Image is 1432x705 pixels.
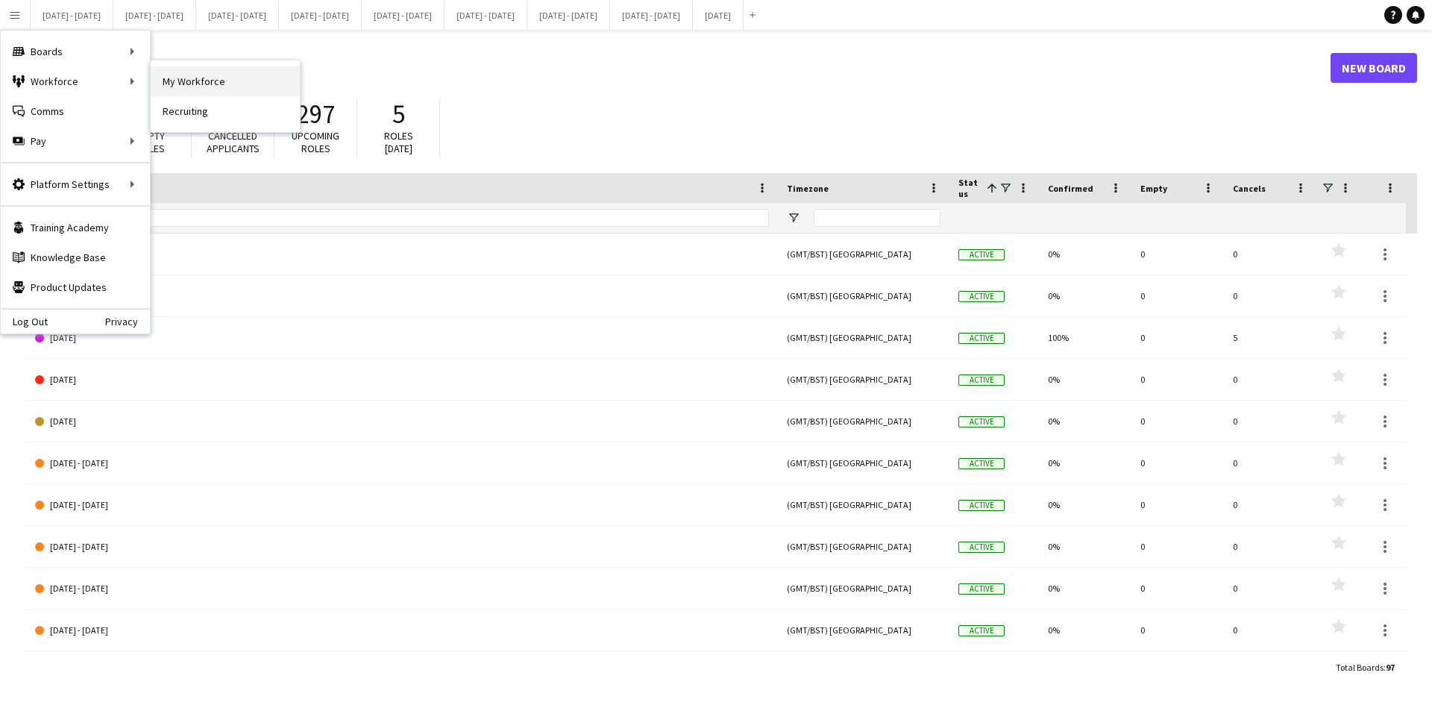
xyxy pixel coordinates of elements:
span: Active [958,249,1005,260]
div: Pay [1,126,150,156]
a: Recruiting [151,96,300,126]
div: (GMT/BST) [GEOGRAPHIC_DATA] [778,442,949,483]
span: Status [958,177,981,199]
span: Active [958,333,1005,344]
div: 0% [1039,651,1131,692]
span: Active [958,625,1005,636]
span: Active [958,375,1005,386]
div: 0 [1131,401,1224,442]
div: (GMT/BST) [GEOGRAPHIC_DATA] [778,317,949,358]
span: Active [958,500,1005,511]
div: 0% [1039,401,1131,442]
a: [DATE] - [DATE] [35,651,769,693]
div: 0 [1131,610,1224,651]
span: Empty [1140,183,1167,194]
a: [DATE] [35,401,769,442]
div: (GMT/BST) [GEOGRAPHIC_DATA] [778,401,949,442]
div: 0% [1039,526,1131,567]
div: 0 [1131,484,1224,525]
span: Timezone [787,183,829,194]
div: 0 [1224,568,1316,609]
div: 0 [1131,651,1224,692]
div: 0 [1224,401,1316,442]
span: Total Boards [1336,662,1384,673]
div: (GMT/BST) [GEOGRAPHIC_DATA] [778,234,949,275]
div: 0% [1039,442,1131,483]
button: [DATE] - [DATE] [445,1,527,30]
span: Roles [DATE] [384,129,413,155]
a: [DATE] - [DATE] [35,610,769,651]
a: [DATE] [35,317,769,359]
button: [DATE] - [DATE] [362,1,445,30]
span: Active [958,416,1005,427]
div: 5 [1224,317,1316,358]
div: 0 [1131,526,1224,567]
h1: Boards [26,57,1331,79]
div: Boards [1,37,150,66]
div: 0% [1039,610,1131,651]
span: Cancelled applicants [207,129,260,155]
div: 0 [1131,275,1224,316]
div: Workforce [1,66,150,96]
a: Product Updates [1,272,150,302]
a: [DATE] - [DATE] [35,442,769,484]
a: [DATE] - [DATE] [35,526,769,568]
div: 0% [1039,568,1131,609]
span: Active [958,542,1005,553]
input: Timezone Filter Input [814,209,940,227]
a: [DATE] - [DATE] [35,568,769,610]
div: (GMT/BST) [GEOGRAPHIC_DATA] [778,359,949,400]
span: 97 [1386,662,1395,673]
div: 0% [1039,275,1131,316]
div: 0 [1224,610,1316,651]
div: Platform Settings [1,169,150,199]
div: 0 [1224,526,1316,567]
button: [DATE] - [DATE] [196,1,279,30]
div: 0 [1131,317,1224,358]
button: Open Filter Menu [787,211,800,225]
div: 0 [1131,359,1224,400]
a: [DATE] [35,359,769,401]
div: (GMT/BST) [GEOGRAPHIC_DATA] [778,568,949,609]
div: 0 [1224,484,1316,525]
a: Privacy [105,316,150,328]
div: (GMT/BST) [GEOGRAPHIC_DATA] [778,651,949,692]
a: Comms [1,96,150,126]
span: Active [958,583,1005,595]
div: 0% [1039,234,1131,275]
div: 0 [1224,359,1316,400]
a: New Board [1331,53,1417,83]
button: [DATE] - [DATE] [527,1,610,30]
div: (GMT/BST) [GEOGRAPHIC_DATA] [778,610,949,651]
a: [DATE] - [DATE] [35,484,769,526]
div: (GMT/BST) [GEOGRAPHIC_DATA] [778,275,949,316]
div: : [1336,653,1395,682]
span: Active [958,458,1005,469]
a: My Workforce [151,66,300,96]
span: Cancels [1233,183,1266,194]
span: 297 [297,98,335,131]
button: [DATE] [693,1,744,30]
a: Knowledge Base [1,242,150,272]
button: [DATE] - [DATE] [279,1,362,30]
input: Board name Filter Input [62,209,769,227]
div: 100% [1039,317,1131,358]
a: [DATE] [35,275,769,317]
a: Log Out [1,316,48,328]
div: 0 [1224,442,1316,483]
button: [DATE] - [DATE] [610,1,693,30]
div: 0 [1224,275,1316,316]
div: 0 [1224,234,1316,275]
div: 0 [1131,568,1224,609]
span: Upcoming roles [292,129,339,155]
div: 0% [1039,484,1131,525]
button: [DATE] - [DATE] [113,1,196,30]
div: 0 [1131,442,1224,483]
span: 5 [392,98,405,131]
div: 0 [1131,234,1224,275]
span: Active [958,291,1005,302]
div: 0% [1039,359,1131,400]
a: Training Academy [1,213,150,242]
button: [DATE] - [DATE] [31,1,113,30]
div: (GMT/BST) [GEOGRAPHIC_DATA] [778,526,949,567]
